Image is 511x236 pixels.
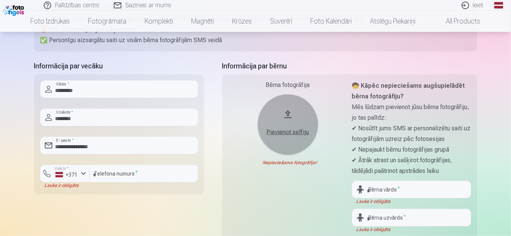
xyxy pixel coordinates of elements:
a: Magnēti [182,11,223,32]
div: Lauks ir obligāts [40,182,90,188]
label: Valsts [52,166,71,172]
p: ✔ Ātrāk atrast un sašķirot fotogrāfijas, tādējādi paātrinot apstrādes laiku [352,155,471,176]
a: Fotogrāmata [79,11,136,32]
div: Lauks ir obligāts [352,226,471,233]
div: Nepieciešama fotogrāfija! [228,160,347,166]
div: Bērna fotogrāfija [228,81,347,90]
a: Atslēgu piekariņi [361,11,425,32]
a: Foto kalendāri [302,11,361,32]
a: Komplekti [136,11,182,32]
img: /fa1 [3,3,26,16]
button: Pievienot selfiju [258,94,318,155]
h5: Informācija par vecāku [34,61,204,71]
div: +371 [55,171,78,179]
button: Valsts*+371 [40,165,90,182]
p: ✔ Nepajaukt bērnu fotogrāfijas grupā [352,144,471,155]
p: ✔ Nosūtīt jums SMS ar personalizētu saiti uz fotogrāfijām uzreiz pēc fotosesijas [352,123,471,144]
p: ✅ Personīgu aizsargātu saiti uz visām bērna fotogrāfijām SMS veidā [40,35,471,46]
strong: 🧒 Kāpēc nepieciešams augšupielādēt bērna fotogrāfiju? [352,82,465,100]
a: Krūzes [223,11,261,32]
a: Suvenīri [261,11,302,32]
div: Lauks ir obligāts [352,198,471,204]
div: Pievienot selfiju [265,128,311,137]
a: All products [425,11,490,32]
p: Mēs lūdzam pievienot jūsu bērna fotogrāfiju, jo tas palīdz: [352,102,471,123]
a: Foto izdrukas [22,11,79,32]
h5: Informācija par bērnu [222,61,477,71]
